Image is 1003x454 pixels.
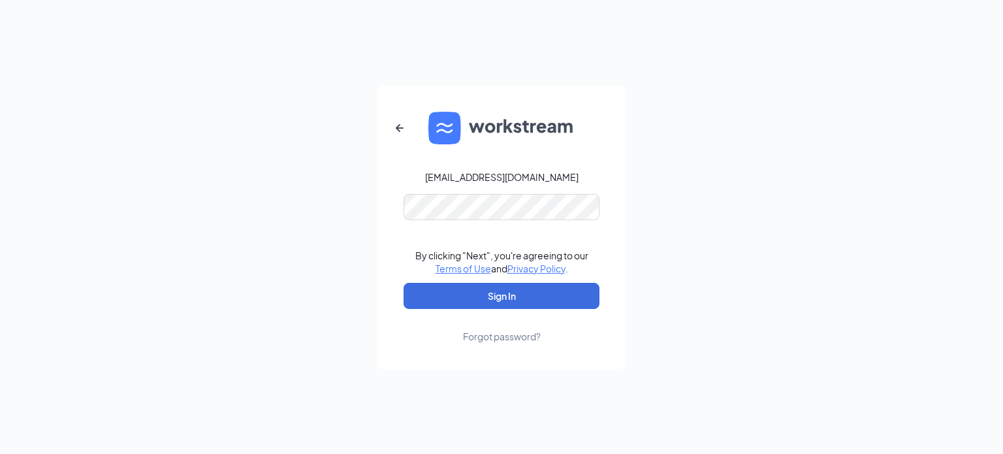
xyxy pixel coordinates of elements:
button: ArrowLeftNew [384,112,415,144]
button: Sign In [404,283,599,309]
a: Privacy Policy [507,263,565,274]
a: Terms of Use [436,263,491,274]
svg: ArrowLeftNew [392,120,407,136]
img: WS logo and Workstream text [428,112,575,144]
div: [EMAIL_ADDRESS][DOMAIN_NAME] [425,170,579,184]
div: Forgot password? [463,330,541,343]
div: By clicking "Next", you're agreeing to our and . [415,249,588,275]
a: Forgot password? [463,309,541,343]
